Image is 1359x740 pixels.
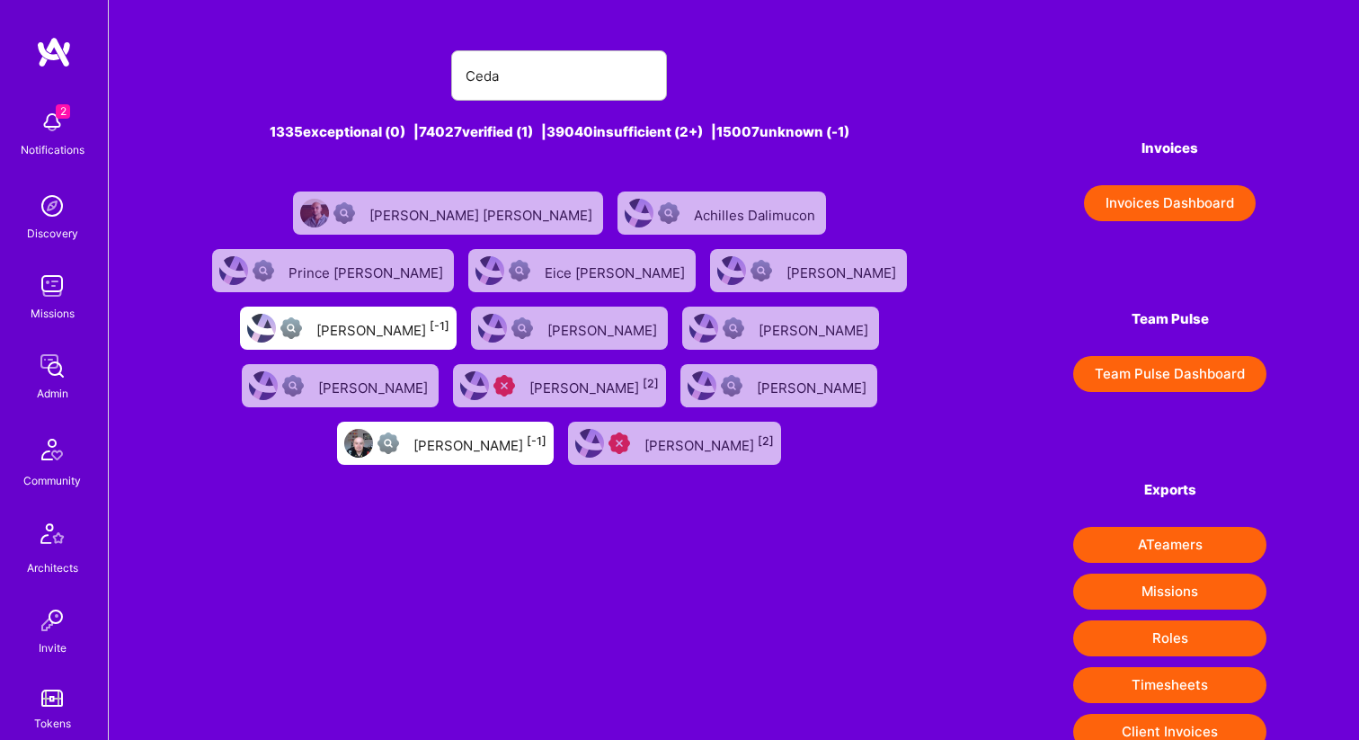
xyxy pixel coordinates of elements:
[688,371,716,400] img: User Avatar
[369,201,596,225] div: [PERSON_NAME] [PERSON_NAME]
[300,199,329,227] img: User Avatar
[34,602,70,638] img: Invite
[27,558,78,577] div: Architects
[751,260,772,281] img: Not Scrubbed
[509,260,530,281] img: Not Scrubbed
[253,260,274,281] img: Not Scrubbed
[27,224,78,243] div: Discovery
[31,515,74,558] img: Architects
[643,377,659,390] sup: [2]
[575,429,604,458] img: User Avatar
[1073,140,1266,156] h4: Invoices
[1084,185,1256,221] button: Invoices Dashboard
[333,202,355,224] img: Not Scrubbed
[430,319,449,333] sup: [-1]
[723,317,744,339] img: Not Scrubbed
[466,53,653,99] input: Search for an A-Teamer
[31,428,74,471] img: Community
[282,375,304,397] img: Not Scrubbed
[757,374,870,397] div: [PERSON_NAME]
[1073,482,1266,498] h4: Exports
[694,201,819,225] div: Achilles Dalimucon
[286,184,610,242] a: User AvatarNot Scrubbed[PERSON_NAME] [PERSON_NAME]
[201,122,917,141] div: 1335 exceptional (0) | 74027 verified (1) | 39040 insufficient (2+) | 15007 unknown (-1)
[461,242,703,299] a: User AvatarNot ScrubbedEice [PERSON_NAME]
[527,434,546,448] sup: [-1]
[377,432,399,454] img: Not fully vetted
[786,259,900,282] div: [PERSON_NAME]
[21,140,84,159] div: Notifications
[34,104,70,140] img: bell
[1073,667,1266,703] button: Timesheets
[31,304,75,323] div: Missions
[34,188,70,224] img: discovery
[1073,311,1266,327] h4: Team Pulse
[460,371,489,400] img: User Avatar
[34,714,71,733] div: Tokens
[34,348,70,384] img: admin teamwork
[1073,527,1266,563] button: ATeamers
[608,432,630,454] img: Unqualified
[547,317,661,340] div: [PERSON_NAME]
[759,317,872,340] div: [PERSON_NAME]
[289,259,447,282] div: Prince [PERSON_NAME]
[1073,574,1266,610] button: Missions
[721,375,742,397] img: Not Scrubbed
[235,357,446,415] a: User AvatarNot Scrubbed[PERSON_NAME]
[478,314,507,343] img: User Avatar
[511,317,533,339] img: Not Scrubbed
[1073,185,1266,221] a: Invoices Dashboard
[464,299,675,357] a: User AvatarNot Scrubbed[PERSON_NAME]
[34,268,70,304] img: teamwork
[316,317,449,340] div: [PERSON_NAME]
[249,371,278,400] img: User Avatar
[717,256,746,285] img: User Avatar
[36,36,72,68] img: logo
[37,384,68,403] div: Admin
[1073,356,1266,392] button: Team Pulse Dashboard
[41,690,63,707] img: tokens
[344,429,373,458] img: User Avatar
[545,259,688,282] div: Eice [PERSON_NAME]
[23,471,81,490] div: Community
[644,432,774,455] div: [PERSON_NAME]
[703,242,914,299] a: User AvatarNot Scrubbed[PERSON_NAME]
[561,415,788,472] a: User AvatarUnqualified[PERSON_NAME][2]
[625,199,653,227] img: User Avatar
[330,415,561,472] a: User AvatarNot fully vetted[PERSON_NAME][-1]
[658,202,679,224] img: Not Scrubbed
[1073,620,1266,656] button: Roles
[318,374,431,397] div: [PERSON_NAME]
[689,314,718,343] img: User Avatar
[758,434,774,448] sup: [2]
[675,299,886,357] a: User AvatarNot Scrubbed[PERSON_NAME]
[205,242,461,299] a: User AvatarNot ScrubbedPrince [PERSON_NAME]
[475,256,504,285] img: User Avatar
[56,104,70,119] span: 2
[413,432,546,455] div: [PERSON_NAME]
[219,256,248,285] img: User Avatar
[673,357,884,415] a: User AvatarNot Scrubbed[PERSON_NAME]
[610,184,833,242] a: User AvatarNot ScrubbedAchilles Dalimucon
[247,314,276,343] img: User Avatar
[493,375,515,397] img: Unqualified
[446,357,673,415] a: User AvatarUnqualified[PERSON_NAME][2]
[280,317,302,339] img: Not fully vetted
[529,374,659,397] div: [PERSON_NAME]
[39,638,67,657] div: Invite
[233,299,464,357] a: User AvatarNot fully vetted[PERSON_NAME][-1]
